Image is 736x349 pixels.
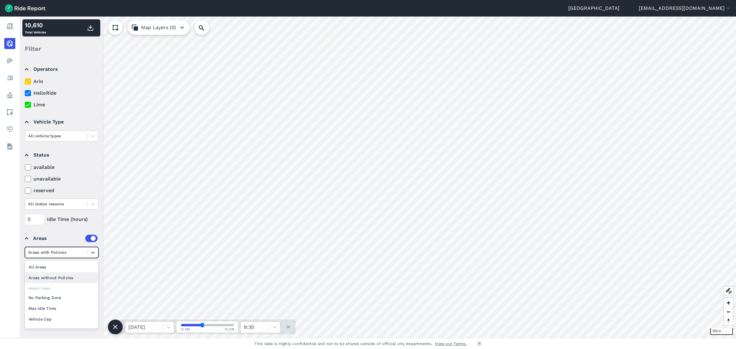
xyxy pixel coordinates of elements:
[194,20,219,35] input: Search Location or Vehicles
[435,341,467,347] a: View our Terms.
[25,21,46,35] div: Total Vehicles
[639,5,731,12] button: [EMAIL_ADDRESS][DOMAIN_NAME]
[25,292,98,303] div: No Parking Zone
[25,21,46,30] div: 10,610
[4,55,15,66] a: Heatmaps
[710,328,733,335] div: 300 m
[25,175,98,183] label: unavailable
[25,78,98,85] label: Ario
[25,272,98,283] div: Areas without Policies
[724,307,733,316] button: Zoom out
[25,61,98,78] summary: Operators
[20,17,736,338] canvas: Map
[4,141,15,152] a: Datasets
[25,101,98,108] label: Lime
[25,286,98,291] div: Policy Types
[5,4,45,12] img: Ride Report
[225,327,235,332] span: 12 AM
[25,146,98,164] summary: Status
[4,89,15,101] a: Policy
[568,5,619,12] a: [GEOGRAPHIC_DATA]
[25,303,98,314] div: Max Idle Time
[128,20,190,35] button: Map Layers (0)
[33,235,98,242] div: Areas
[724,298,733,307] button: Zoom in
[180,327,190,332] span: 12 AM
[4,124,15,135] a: Health
[4,72,15,83] a: Analyze
[25,214,98,225] div: Idle Time (hours)
[25,113,98,131] summary: Vehicle Type
[25,262,98,272] div: All Areas
[25,164,98,171] label: available
[724,316,733,325] button: Reset bearing to north
[25,187,98,194] label: reserved
[4,21,15,32] a: Report
[25,314,98,324] div: Vehicle Cap
[4,38,15,49] a: Realtime
[25,89,98,97] label: HelloRide
[22,39,100,58] div: Filter
[25,230,98,247] summary: Areas
[4,107,15,118] a: Areas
